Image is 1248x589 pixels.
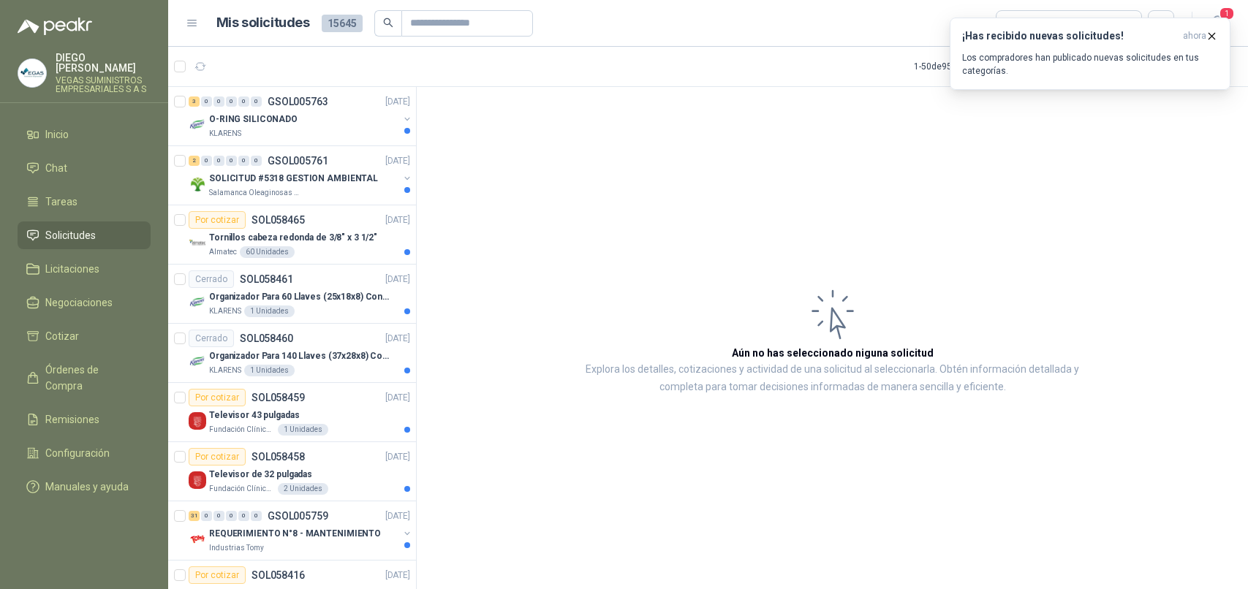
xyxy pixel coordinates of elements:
[189,353,206,370] img: Company Logo
[278,424,328,436] div: 1 Unidades
[189,235,206,252] img: Company Logo
[18,221,151,249] a: Solicitudes
[45,126,69,142] span: Inicio
[189,330,234,347] div: Cerrado
[209,113,298,126] p: O-RING SILICONADO
[189,211,246,229] div: Por cotizar
[189,294,206,311] img: Company Logo
[18,473,151,501] a: Manuales y ayuda
[189,389,246,406] div: Por cotizar
[252,452,305,462] p: SOL058458
[18,406,151,433] a: Remisiones
[914,55,1009,78] div: 1 - 50 de 9554
[189,412,206,430] img: Company Logo
[168,205,416,265] a: Por cotizarSOL058465[DATE] Company LogoTornillos cabeza redonda de 3/8" x 3 1/2"Almatec60 Unidades
[962,51,1218,77] p: Los compradores han publicado nuevas solicitudes en tus categorías.
[209,246,237,258] p: Almatec
[209,408,299,422] p: Televisor 43 pulgadas
[385,332,410,346] p: [DATE]
[18,188,151,216] a: Tareas
[251,511,262,521] div: 0
[950,18,1230,90] button: ¡Has recibido nuevas solicitudes!ahora Los compradores han publicado nuevas solicitudes en tus ca...
[209,290,391,304] p: Organizador Para 60 Llaves (25x18x8) Con Cerradura
[189,511,200,521] div: 31
[244,365,295,376] div: 1 Unidades
[238,156,249,166] div: 0
[209,231,377,245] p: Tornillos cabeza redonda de 3/8" x 3 1/2"
[45,227,96,243] span: Solicitudes
[278,483,328,495] div: 2 Unidades
[189,507,413,554] a: 31 0 0 0 0 0 GSOL005759[DATE] Company LogoREQUERIMIENTO N°8 - MANTENIMIENTOIndustrias Tomy
[1005,15,1036,31] div: Todas
[168,383,416,442] a: Por cotizarSOL058459[DATE] Company LogoTelevisor 43 pulgadasFundación Clínica Shaio1 Unidades
[209,468,312,482] p: Televisor de 32 pulgadas
[268,511,328,521] p: GSOL005759
[56,76,151,94] p: VEGAS SUMINISTROS EMPRESARIALES S A S
[209,172,378,186] p: SOLICITUD #5318 GESTION AMBIENTAL
[238,96,249,107] div: 0
[213,511,224,521] div: 0
[209,305,241,317] p: KLARENS
[240,333,293,343] p: SOL058460
[238,511,249,521] div: 0
[45,261,99,277] span: Licitaciones
[45,445,110,461] span: Configuración
[189,270,234,288] div: Cerrado
[385,95,410,109] p: [DATE]
[732,345,934,361] h3: Aún no has seleccionado niguna solicitud
[189,531,206,548] img: Company Logo
[45,479,129,495] span: Manuales y ayuda
[209,187,301,199] p: Salamanca Oleaginosas SAS
[252,570,305,580] p: SOL058416
[216,12,310,34] h1: Mis solicitudes
[45,362,137,394] span: Órdenes de Compra
[189,116,206,134] img: Company Logo
[252,392,305,403] p: SOL058459
[240,246,295,258] div: 60 Unidades
[226,511,237,521] div: 0
[56,53,151,73] p: DIEGO [PERSON_NAME]
[252,215,305,225] p: SOL058465
[385,391,410,405] p: [DATE]
[962,30,1177,42] h3: ¡Has recibido nuevas solicitudes!
[189,566,246,584] div: Por cotizar
[385,154,410,168] p: [DATE]
[45,294,113,311] span: Negociaciones
[213,156,224,166] div: 0
[18,18,92,35] img: Logo peakr
[201,156,212,166] div: 0
[244,305,295,317] div: 1 Unidades
[209,349,391,363] p: Organizador Para 140 Llaves (37x28x8) Con Cerradura
[226,156,237,166] div: 0
[189,152,413,199] a: 2 0 0 0 0 0 GSOL005761[DATE] Company LogoSOLICITUD #5318 GESTION AMBIENTALSalamanca Oleaginosas SAS
[251,96,262,107] div: 0
[383,18,393,28] span: search
[168,442,416,501] a: Por cotizarSOL058458[DATE] Company LogoTelevisor de 32 pulgadasFundación Clínica Shaio2 Unidades
[385,509,410,523] p: [DATE]
[18,255,151,283] a: Licitaciones
[1219,7,1235,20] span: 1
[322,15,363,32] span: 15645
[563,361,1102,396] p: Explora los detalles, cotizaciones y actividad de una solicitud al seleccionarla. Obtén informaci...
[201,511,212,521] div: 0
[45,328,79,344] span: Cotizar
[18,154,151,182] a: Chat
[209,128,241,140] p: KLARENS
[189,471,206,489] img: Company Logo
[45,411,99,427] span: Remisiones
[385,273,410,286] p: [DATE]
[168,265,416,324] a: CerradoSOL058461[DATE] Company LogoOrganizador Para 60 Llaves (25x18x8) Con CerraduraKLARENS1 Uni...
[240,274,293,284] p: SOL058461
[209,527,381,541] p: REQUERIMIENTO N°8 - MANTENIMIENTO
[226,96,237,107] div: 0
[385,450,410,464] p: [DATE]
[189,156,200,166] div: 2
[1183,30,1206,42] span: ahora
[18,322,151,350] a: Cotizar
[268,156,328,166] p: GSOL005761
[45,160,67,176] span: Chat
[201,96,212,107] div: 0
[1204,10,1230,37] button: 1
[189,448,246,465] div: Por cotizar
[268,96,328,107] p: GSOL005763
